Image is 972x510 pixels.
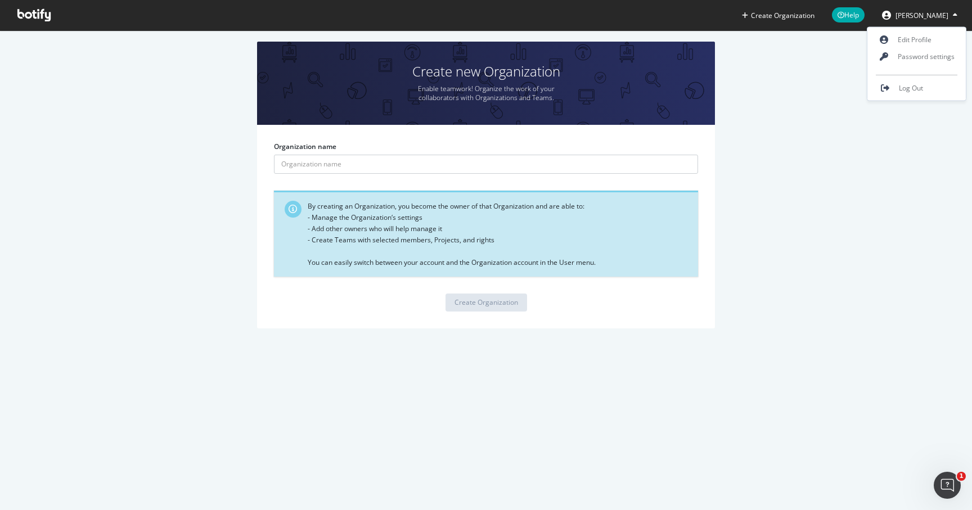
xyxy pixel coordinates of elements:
a: Password settings [867,48,966,65]
span: Log Out [899,83,923,93]
div: By creating an Organization, you become the owner of that Organization and are able to: - Manage ... [308,201,690,268]
div: Create Organization [454,297,518,307]
h1: Create new Organization [257,64,715,79]
a: Edit Profile [867,31,966,48]
label: Organization name [274,142,336,151]
input: Organization name [274,155,698,174]
button: Create Organization [741,10,815,21]
span: Help [832,7,865,22]
span: 1 [957,472,966,481]
iframe: Intercom live chat [934,472,961,499]
span: Jian-Feng Xu [895,11,948,20]
button: Create Organization [445,294,527,312]
a: Log Out [867,80,966,97]
p: Enable teamwork! Organize the work of your collaborators with Organizations and Teams. [402,84,570,102]
button: [PERSON_NAME] [873,6,966,24]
